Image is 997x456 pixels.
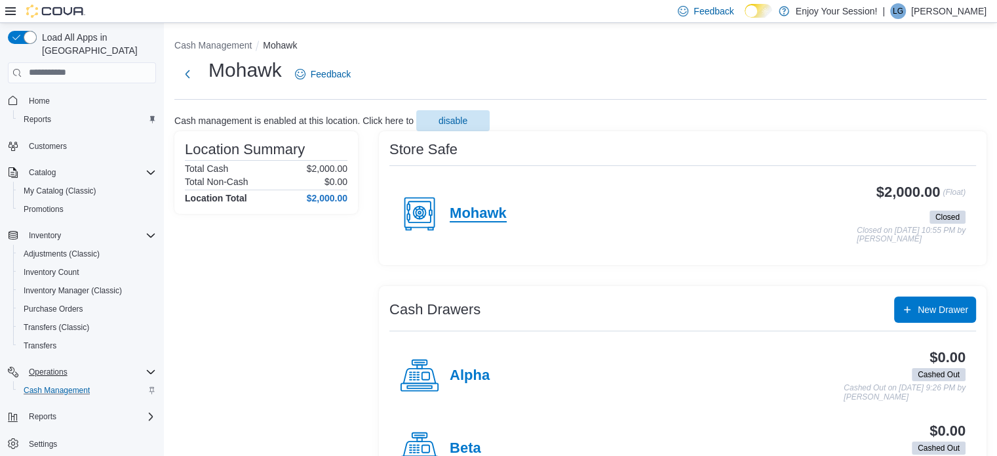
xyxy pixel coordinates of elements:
[24,249,100,259] span: Adjustments (Classic)
[943,184,966,208] p: (Float)
[311,68,351,81] span: Feedback
[18,338,62,354] a: Transfers
[185,193,247,203] h4: Location Total
[24,364,73,380] button: Operations
[29,96,50,106] span: Home
[18,283,156,299] span: Inventory Manager (Classic)
[912,442,966,455] span: Cashed Out
[935,211,960,223] span: Closed
[3,434,161,453] button: Settings
[324,176,347,187] p: $0.00
[174,40,252,51] button: Cash Management
[450,205,507,222] h4: Mohawk
[24,138,156,154] span: Customers
[18,246,105,262] a: Adjustments (Classic)
[3,136,161,155] button: Customers
[3,363,161,381] button: Operations
[174,115,414,126] p: Cash management is enabled at this location. Click here to
[3,163,161,182] button: Catalog
[929,350,966,365] h3: $0.00
[18,246,156,262] span: Adjustments (Classic)
[890,3,906,19] div: Liam George
[894,297,976,323] button: New Drawer
[24,304,83,314] span: Purchase Orders
[18,264,156,280] span: Inventory Count
[24,93,55,109] a: Home
[263,40,297,51] button: Mohawk
[24,186,96,196] span: My Catalog (Classic)
[13,200,161,218] button: Promotions
[929,423,966,439] h3: $0.00
[18,320,156,335] span: Transfers (Classic)
[912,368,966,381] span: Cashed Out
[29,411,56,422] span: Reports
[24,204,64,215] span: Promotions
[694,5,733,18] span: Feedback
[844,384,966,402] p: Cashed Out on [DATE] 9:26 PM by [PERSON_NAME]
[29,367,68,377] span: Operations
[29,439,57,449] span: Settings
[3,407,161,426] button: Reports
[18,201,69,217] a: Promotions
[208,57,282,83] h1: Mohawk
[24,364,156,380] span: Operations
[929,211,966,224] span: Closed
[307,193,347,203] h4: $2,000.00
[18,383,156,398] span: Cash Management
[18,320,94,335] a: Transfers (Classic)
[389,142,458,157] h3: Store Safe
[24,267,79,278] span: Inventory Count
[796,3,878,19] p: Enjoy Your Session!
[24,93,156,109] span: Home
[918,303,968,316] span: New Drawer
[13,300,161,318] button: Purchase Orders
[185,163,228,174] h6: Total Cash
[37,31,156,57] span: Load All Apps in [GEOGRAPHIC_DATA]
[174,39,987,54] nav: An example of EuiBreadcrumbs
[24,138,72,154] a: Customers
[450,367,490,384] h4: Alpha
[18,264,85,280] a: Inventory Count
[882,3,885,19] p: |
[439,114,467,127] span: disable
[24,409,62,425] button: Reports
[24,409,156,425] span: Reports
[13,281,161,300] button: Inventory Manager (Classic)
[18,183,102,199] a: My Catalog (Classic)
[24,165,61,180] button: Catalog
[389,302,480,318] h3: Cash Drawers
[3,226,161,245] button: Inventory
[13,337,161,355] button: Transfers
[174,61,201,87] button: Next
[26,5,85,18] img: Cova
[24,228,66,243] button: Inventory
[876,184,941,200] h3: $2,000.00
[18,183,156,199] span: My Catalog (Classic)
[29,167,56,178] span: Catalog
[13,182,161,200] button: My Catalog (Classic)
[24,322,89,333] span: Transfers (Classic)
[18,301,88,317] a: Purchase Orders
[416,110,490,131] button: disable
[24,228,156,243] span: Inventory
[24,165,156,180] span: Catalog
[24,341,56,351] span: Transfers
[18,301,156,317] span: Purchase Orders
[911,3,987,19] p: [PERSON_NAME]
[18,338,156,354] span: Transfers
[24,285,122,296] span: Inventory Manager (Classic)
[893,3,903,19] span: LG
[29,141,67,152] span: Customers
[185,176,248,187] h6: Total Non-Cash
[29,230,61,241] span: Inventory
[18,112,56,127] a: Reports
[18,201,156,217] span: Promotions
[24,385,90,396] span: Cash Management
[18,383,95,398] a: Cash Management
[3,91,161,110] button: Home
[185,142,305,157] h3: Location Summary
[918,442,960,454] span: Cashed Out
[13,381,161,400] button: Cash Management
[24,435,156,451] span: Settings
